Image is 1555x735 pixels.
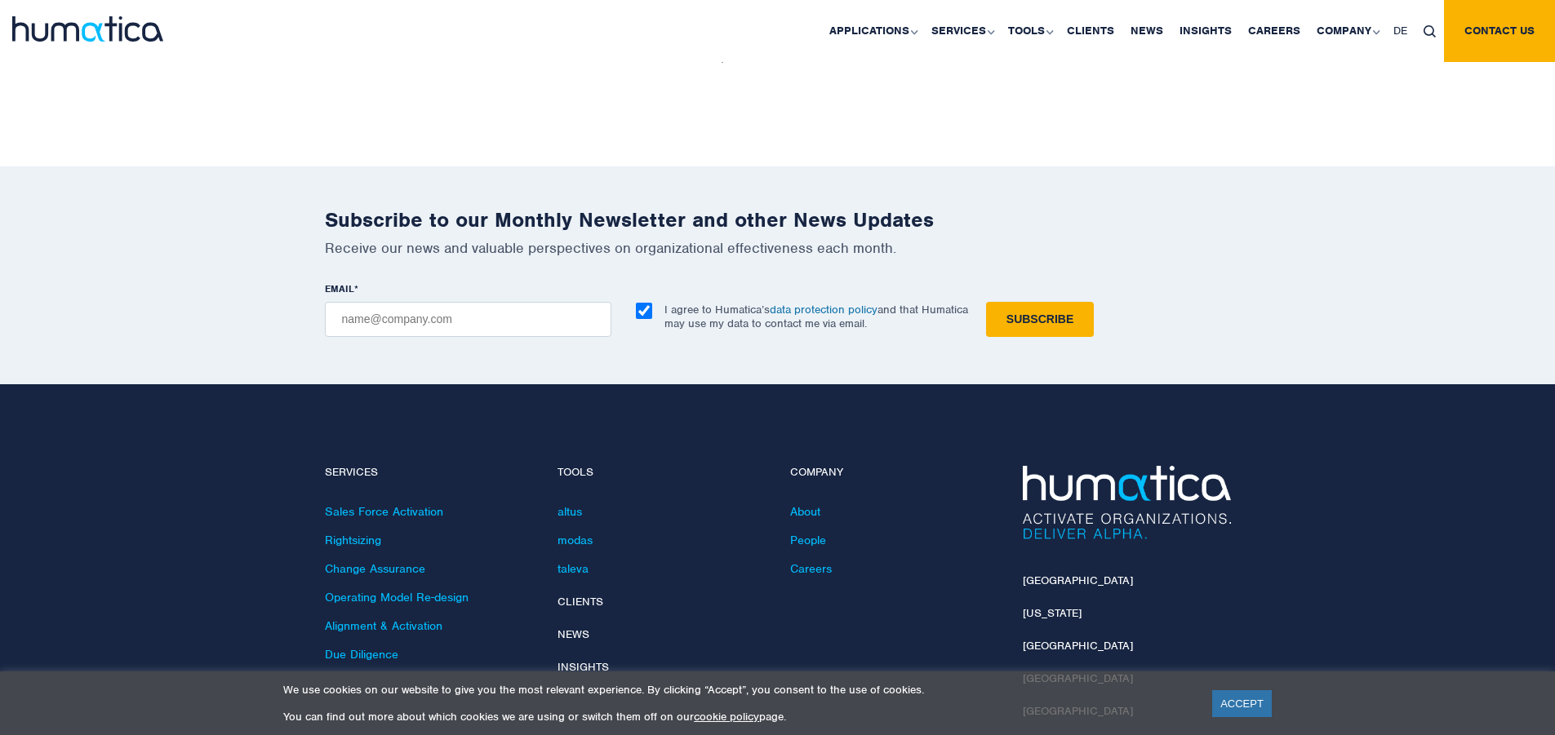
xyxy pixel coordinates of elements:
[283,683,1192,697] p: We use cookies on our website to give you the most relevant experience. By clicking “Accept”, you...
[1424,25,1436,38] img: search_icon
[325,533,381,547] a: Rightsizing
[790,533,826,547] a: People
[1023,573,1133,587] a: [GEOGRAPHIC_DATA]
[325,618,442,633] a: Alignment & Activation
[1023,466,1231,539] img: Humatica
[558,466,766,480] h4: Tools
[558,660,609,674] a: Insights
[558,504,582,519] a: altus
[12,16,163,42] img: logo
[770,303,877,317] a: data protection policy
[325,239,1231,257] p: Receive our news and valuable perspectives on organizational effectiveness each month.
[325,466,533,480] h4: Services
[325,504,443,519] a: Sales Force Activation
[325,647,398,662] a: Due Diligence
[325,561,425,576] a: Change Assurance
[790,561,832,576] a: Careers
[790,504,820,519] a: About
[1023,606,1082,620] a: [US_STATE]
[986,302,1094,337] input: Subscribe
[325,282,354,295] span: EMAIL
[558,533,593,547] a: modas
[283,710,1192,724] p: You can find out more about which cookies we are using or switch them off on our page.
[558,561,589,576] a: taleva
[1212,690,1272,717] a: ACCEPT
[636,303,652,319] input: I agree to Humatica’sdata protection policyand that Humatica may use my data to contact me via em...
[325,207,1231,232] h2: Subscribe to our Monthly Newsletter and other News Updates
[694,710,759,724] a: cookie policy
[325,302,611,337] input: name@company.com
[790,466,998,480] h4: Company
[558,627,589,641] a: News
[1023,639,1133,653] a: [GEOGRAPHIC_DATA]
[325,590,469,604] a: Operating Model Re-design
[664,303,968,330] p: I agree to Humatica’s and that Humatica may use my data to contact me via email.
[1393,24,1407,38] span: DE
[558,595,603,609] a: Clients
